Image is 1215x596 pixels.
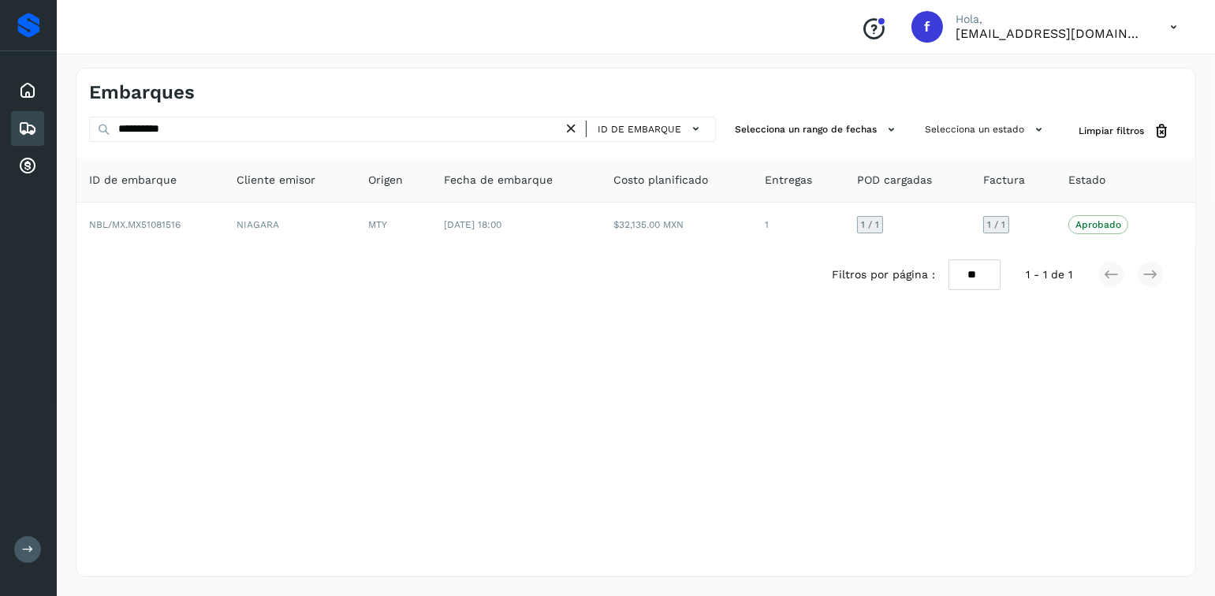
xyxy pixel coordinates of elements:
span: Factura [983,172,1025,188]
p: Hola, [956,13,1145,26]
div: Inicio [11,73,44,108]
p: Aprobado [1075,219,1121,230]
span: Entregas [765,172,812,188]
td: 1 [752,203,844,247]
div: Cuentas por cobrar [11,149,44,184]
h4: Embarques [89,81,195,104]
span: ID de embarque [89,172,177,188]
button: Selecciona un estado [919,117,1053,143]
button: Selecciona un rango de fechas [729,117,906,143]
td: $32,135.00 MXN [601,203,752,247]
span: Origen [368,172,403,188]
span: ID de embarque [598,122,681,136]
span: Costo planificado [613,172,708,188]
span: 1 / 1 [987,220,1005,229]
span: Estado [1068,172,1105,188]
button: Limpiar filtros [1066,117,1183,146]
p: facturacion@protransport.com.mx [956,26,1145,41]
span: 1 / 1 [861,220,879,229]
span: Limpiar filtros [1079,124,1144,138]
td: NIAGARA [224,203,356,247]
td: MTY [356,203,431,247]
span: Fecha de embarque [444,172,553,188]
div: Embarques [11,111,44,146]
span: Cliente emisor [237,172,315,188]
span: Filtros por página : [833,266,936,283]
span: POD cargadas [857,172,932,188]
span: [DATE] 18:00 [444,219,501,230]
span: NBL/MX.MX51081516 [89,219,181,230]
span: 1 - 1 de 1 [1026,266,1072,283]
button: ID de embarque [593,117,709,140]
